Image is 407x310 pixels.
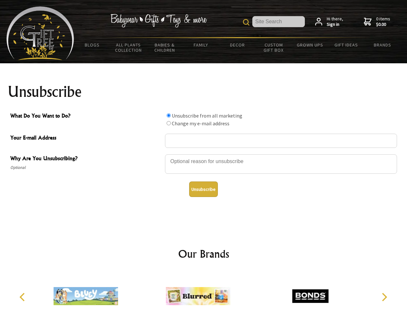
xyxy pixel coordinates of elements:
[376,16,390,27] span: 0 items
[183,38,219,52] a: Family
[364,38,401,52] a: Brands
[377,290,391,304] button: Next
[74,38,111,52] a: BLOGS
[165,154,397,174] textarea: Why Are You Unsubscribing?
[376,22,390,27] strong: $0.00
[315,16,343,27] a: Hi there,Sign in
[243,19,249,26] img: product search
[8,84,400,99] h1: Unsubscribe
[111,38,147,57] a: All Plants Collection
[219,38,256,52] a: Decor
[110,14,207,27] img: Babywear - Gifts - Toys & more
[327,22,343,27] strong: Sign in
[292,38,328,52] a: Grown Ups
[364,16,390,27] a: 0 items$0.00
[10,154,162,164] span: Why Are You Unsubscribing?
[6,6,74,60] img: Babyware - Gifts - Toys and more...
[252,16,305,27] input: Site Search
[10,112,162,121] span: What Do You Want to Do?
[256,38,292,57] a: Custom Gift Box
[10,164,162,171] span: Optional
[189,181,218,197] button: Unsubscribe
[13,246,394,262] h2: Our Brands
[172,120,229,127] label: Change my e-mail address
[167,113,171,118] input: What Do You Want to Do?
[172,112,242,119] label: Unsubscribe from all marketing
[167,121,171,125] input: What Do You Want to Do?
[328,38,364,52] a: Gift Ideas
[16,290,30,304] button: Previous
[327,16,343,27] span: Hi there,
[10,134,162,143] span: Your E-mail Address
[165,134,397,148] input: Your E-mail Address
[147,38,183,57] a: Babies & Children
